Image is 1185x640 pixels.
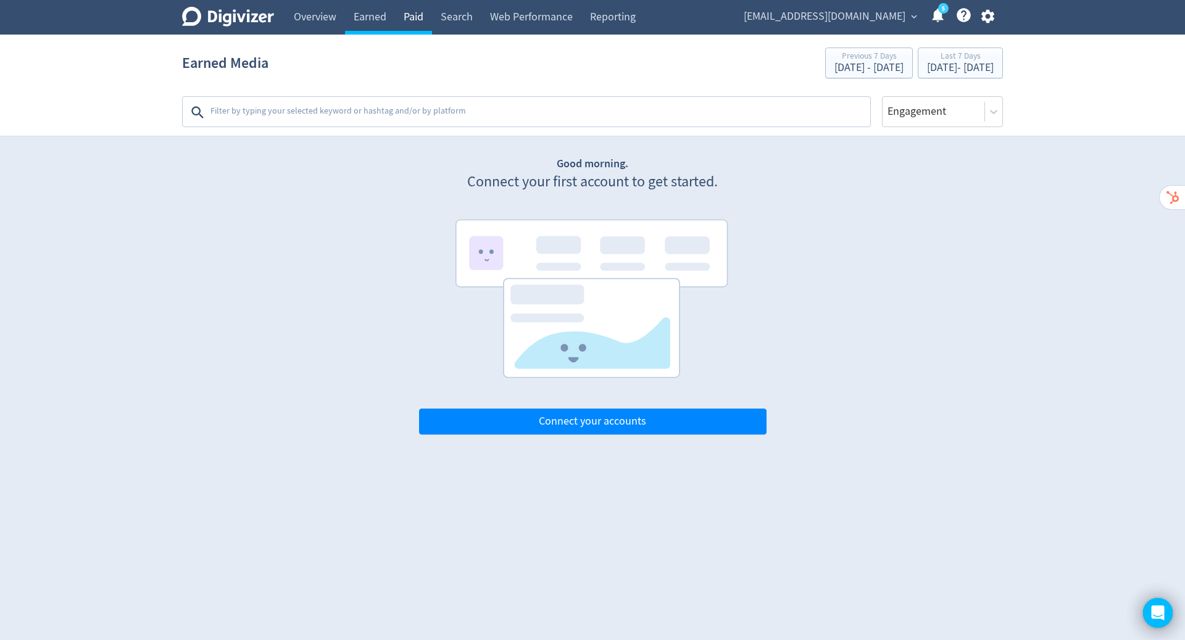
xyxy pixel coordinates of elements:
[927,52,994,62] div: Last 7 Days
[825,48,913,78] button: Previous 7 Days[DATE] - [DATE]
[744,7,905,27] span: [EMAIL_ADDRESS][DOMAIN_NAME]
[942,4,945,13] text: 5
[419,172,767,193] p: Connect your first account to get started.
[938,3,949,14] a: 5
[927,62,994,73] div: [DATE] - [DATE]
[834,62,904,73] div: [DATE] - [DATE]
[419,409,767,434] button: Connect your accounts
[539,416,646,427] span: Connect your accounts
[419,414,767,428] a: Connect your accounts
[918,48,1003,78] button: Last 7 Days[DATE]- [DATE]
[419,156,767,172] h1: Good morning.
[1143,598,1173,628] div: Open Intercom Messenger
[739,7,920,27] button: [EMAIL_ADDRESS][DOMAIN_NAME]
[908,11,920,22] span: expand_more
[834,52,904,62] div: Previous 7 Days
[182,43,268,83] h1: Earned Media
